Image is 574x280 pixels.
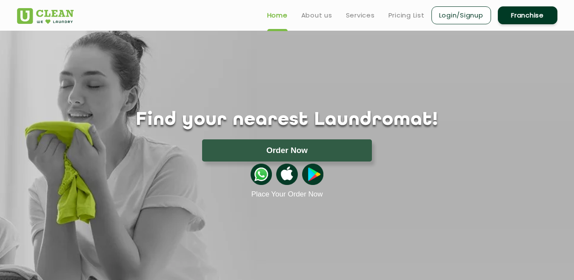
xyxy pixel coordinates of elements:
[11,110,564,131] h1: Find your nearest Laundromat!
[498,6,557,24] a: Franchise
[202,139,372,162] button: Order Now
[346,10,375,20] a: Services
[251,190,323,199] a: Place Your Order Now
[276,164,297,185] img: apple-icon.png
[17,8,74,24] img: UClean Laundry and Dry Cleaning
[388,10,425,20] a: Pricing List
[251,164,272,185] img: whatsappicon.png
[267,10,288,20] a: Home
[301,10,332,20] a: About us
[302,164,323,185] img: playstoreicon.png
[431,6,491,24] a: Login/Signup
